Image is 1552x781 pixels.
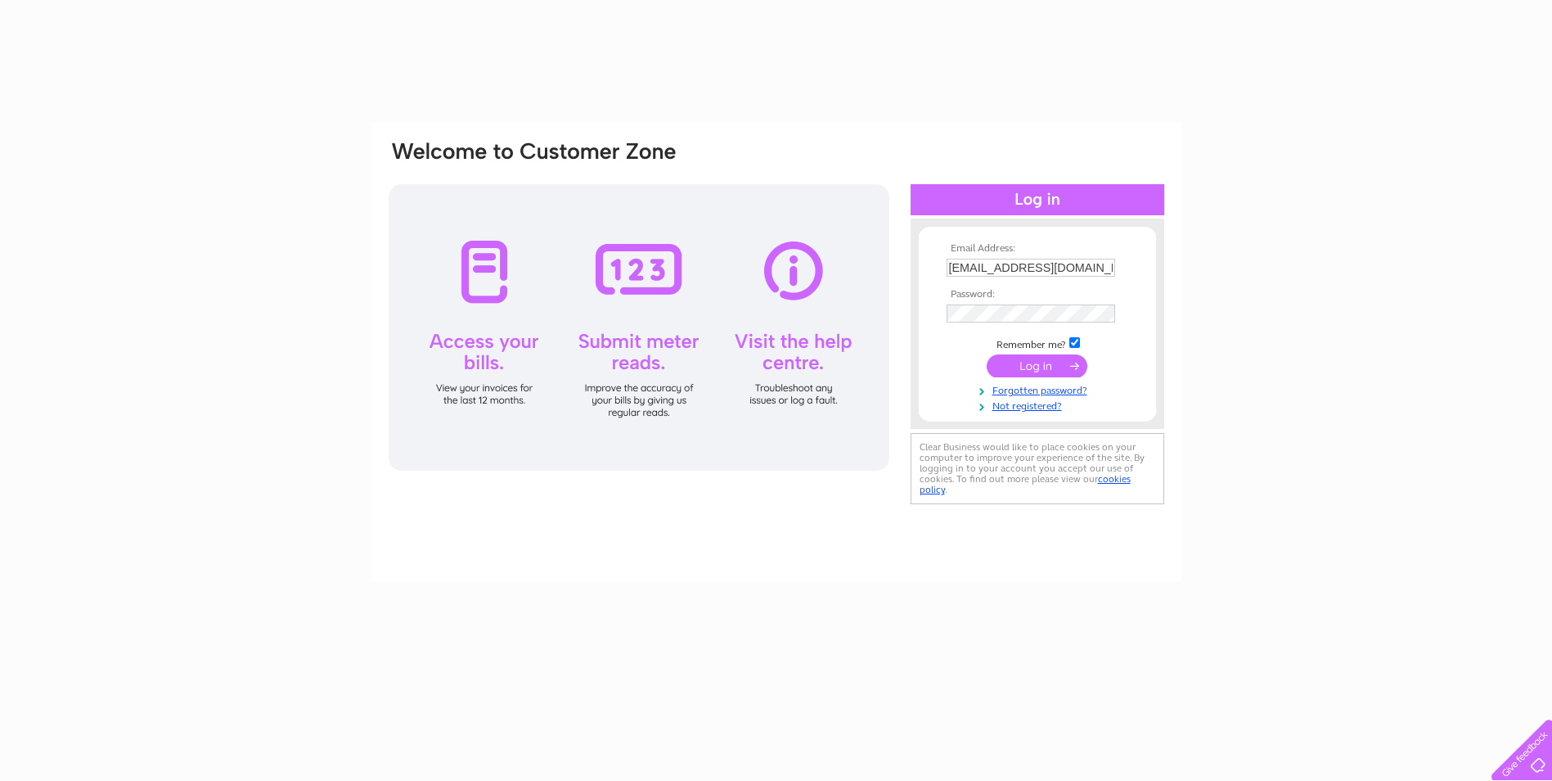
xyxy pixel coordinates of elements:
[942,335,1132,351] td: Remember me?
[920,473,1131,495] a: cookies policy
[987,354,1087,377] input: Submit
[911,433,1164,504] div: Clear Business would like to place cookies on your computer to improve your experience of the sit...
[947,381,1132,397] a: Forgotten password?
[942,243,1132,255] th: Email Address:
[942,289,1132,300] th: Password:
[947,397,1132,413] a: Not registered?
